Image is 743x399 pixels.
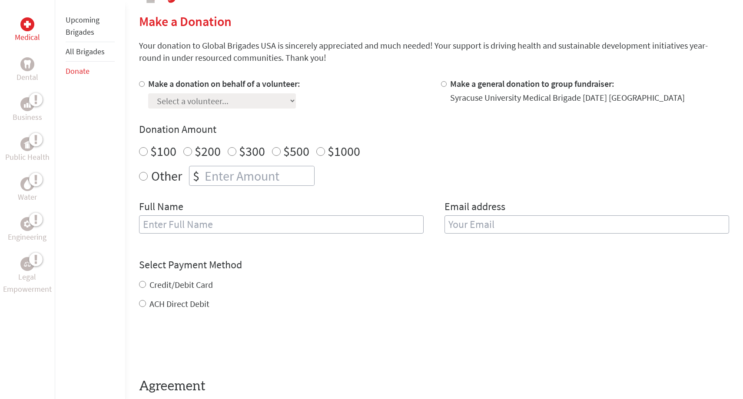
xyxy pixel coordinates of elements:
[239,143,265,159] label: $300
[15,17,40,43] a: MedicalMedical
[283,143,309,159] label: $500
[24,179,31,189] img: Water
[195,143,221,159] label: $200
[450,78,614,89] label: Make a general donation to group fundraiser:
[24,261,31,267] img: Legal Empowerment
[24,21,31,28] img: Medical
[444,215,729,234] input: Your Email
[20,137,34,151] div: Public Health
[5,137,50,163] a: Public HealthPublic Health
[139,215,424,234] input: Enter Full Name
[24,60,31,68] img: Dental
[139,122,729,136] h4: Donation Amount
[151,166,182,186] label: Other
[13,97,42,123] a: BusinessBusiness
[139,200,183,215] label: Full Name
[24,101,31,108] img: Business
[66,42,115,62] li: All Brigades
[450,92,685,104] div: Syracuse University Medical Brigade [DATE] [GEOGRAPHIC_DATA]
[149,298,209,309] label: ACH Direct Debit
[5,151,50,163] p: Public Health
[20,177,34,191] div: Water
[20,217,34,231] div: Engineering
[17,57,38,83] a: DentalDental
[149,279,213,290] label: Credit/Debit Card
[13,111,42,123] p: Business
[2,271,53,295] p: Legal Empowerment
[8,231,46,243] p: Engineering
[139,379,729,394] h4: Agreement
[24,140,31,148] img: Public Health
[328,143,360,159] label: $1000
[150,143,176,159] label: $100
[20,17,34,31] div: Medical
[66,10,115,42] li: Upcoming Brigades
[444,200,505,215] label: Email address
[189,166,203,185] div: $
[18,177,37,203] a: WaterWater
[20,57,34,71] div: Dental
[20,97,34,111] div: Business
[66,66,90,76] a: Donate
[66,15,100,37] a: Upcoming Brigades
[139,13,729,29] h2: Make a Donation
[2,257,53,295] a: Legal EmpowermentLegal Empowerment
[148,78,300,89] label: Make a donation on behalf of a volunteer:
[15,31,40,43] p: Medical
[139,40,729,64] p: Your donation to Global Brigades USA is sincerely appreciated and much needed! Your support is dr...
[8,217,46,243] a: EngineeringEngineering
[203,166,314,185] input: Enter Amount
[139,258,729,272] h4: Select Payment Method
[18,191,37,203] p: Water
[20,257,34,271] div: Legal Empowerment
[17,71,38,83] p: Dental
[66,62,115,81] li: Donate
[24,221,31,228] img: Engineering
[66,46,105,56] a: All Brigades
[139,327,271,361] iframe: reCAPTCHA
